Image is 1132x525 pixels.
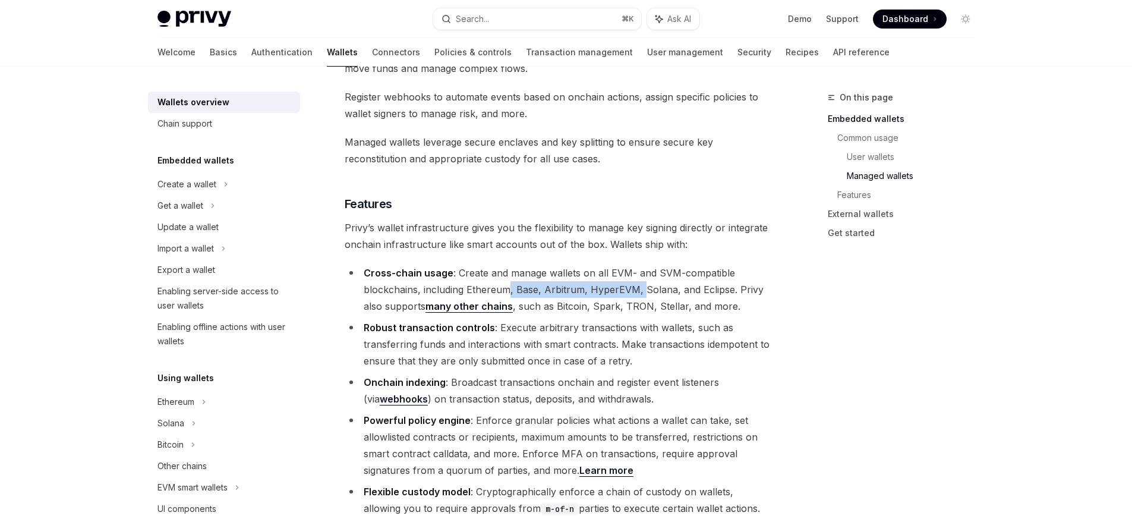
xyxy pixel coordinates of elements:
img: light logo [157,11,231,27]
li: : Enforce granular policies what actions a wallet can take, set allowlisted contracts or recipien... [345,412,773,479]
li: : Execute arbitrary transactions with wallets, such as transferring funds and interactions with s... [345,319,773,369]
a: Recipes [786,38,819,67]
div: Other chains [157,459,207,473]
a: Update a wallet [148,216,300,238]
a: Chain support [148,113,300,134]
div: Import a wallet [157,241,214,256]
div: Bitcoin [157,438,184,452]
div: Ethereum [157,395,194,409]
a: webhooks [380,393,428,405]
strong: Onchain indexing [364,376,446,388]
span: On this page [840,90,893,105]
a: Get started [828,224,985,243]
a: API reference [833,38,890,67]
a: Authentication [251,38,313,67]
button: Ask AI [647,8,699,30]
button: Search...⌘K [433,8,641,30]
div: Solana [157,416,184,430]
a: Security [737,38,771,67]
span: Register webhooks to automate events based on onchain actions, assign specific policies to wallet... [345,89,773,122]
div: EVM smart wallets [157,480,228,495]
a: User management [647,38,723,67]
a: Welcome [157,38,196,67]
a: Learn more [579,464,633,477]
a: Enabling server-side access to user wallets [148,281,300,316]
div: Enabling offline actions with user wallets [157,320,293,348]
li: : Broadcast transactions onchain and register event listeners (via ) on transaction status, depos... [345,374,773,407]
button: Toggle dark mode [956,10,975,29]
a: User wallets [847,147,985,166]
div: Create a wallet [157,177,216,191]
div: Export a wallet [157,263,215,277]
a: Transaction management [526,38,633,67]
a: Export a wallet [148,259,300,281]
h5: Using wallets [157,371,214,385]
a: Basics [210,38,237,67]
a: Managed wallets [847,166,985,186]
a: Policies & controls [434,38,512,67]
strong: Cross-chain usage [364,267,453,279]
a: Embedded wallets [828,109,985,128]
a: Wallets overview [148,92,300,113]
span: Ask AI [667,13,691,25]
a: Wallets [327,38,358,67]
div: UI components [157,502,216,516]
div: Enabling server-side access to user wallets [157,284,293,313]
span: Dashboard [882,13,928,25]
a: External wallets [828,205,985,224]
a: Connectors [372,38,420,67]
code: m-of-n [541,502,579,515]
div: Get a wallet [157,199,203,213]
strong: Powerful policy engine [364,414,471,426]
a: Dashboard [873,10,947,29]
a: Common usage [837,128,985,147]
a: Other chains [148,455,300,477]
div: Search... [456,12,489,26]
a: Support [826,13,859,25]
h5: Embedded wallets [157,153,234,168]
div: Wallets overview [157,95,229,109]
a: Features [837,186,985,205]
strong: Flexible custody model [364,486,471,498]
strong: Robust transaction controls [364,322,495,334]
a: Enabling offline actions with user wallets [148,316,300,352]
span: Managed wallets leverage secure enclaves and key splitting to ensure secure key reconstitution an... [345,134,773,167]
li: : Cryptographically enforce a chain of custody on wallets, allowing you to require approvals from... [345,483,773,517]
div: Update a wallet [157,220,219,234]
span: Features [345,196,392,212]
a: many other chains [425,300,513,313]
span: ⌘ K [622,14,634,24]
li: : Create and manage wallets on all EVM- and SVM-compatible blockchains, including Ethereum, Base,... [345,265,773,315]
a: UI components [148,498,300,520]
a: Demo [788,13,812,25]
div: Chain support [157,117,212,131]
span: Privy’s wallet infrastructure gives you the flexibility to manage key signing directly or integra... [345,219,773,253]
